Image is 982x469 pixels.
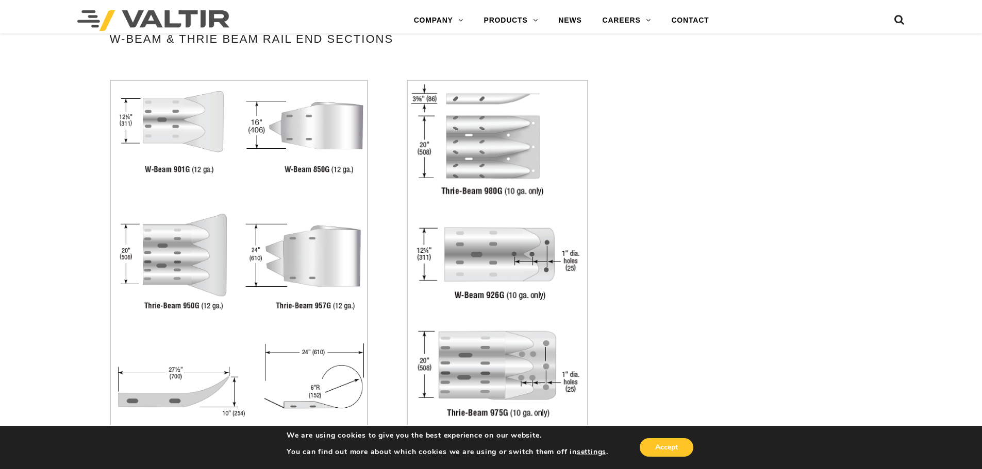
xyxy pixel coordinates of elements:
[110,33,627,45] h4: W-Beam & Thrie Beam Rail End Sections
[287,431,608,440] p: We are using cookies to give you the best experience on our website.
[592,10,661,31] a: CAREERS
[474,10,548,31] a: PRODUCTS
[548,10,592,31] a: NEWS
[404,10,474,31] a: COMPANY
[661,10,719,31] a: CONTACT
[77,10,229,31] img: Valtir
[287,447,608,457] p: You can find out more about which cookies we are using or switch them off in .
[640,438,693,457] button: Accept
[577,447,606,457] button: settings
